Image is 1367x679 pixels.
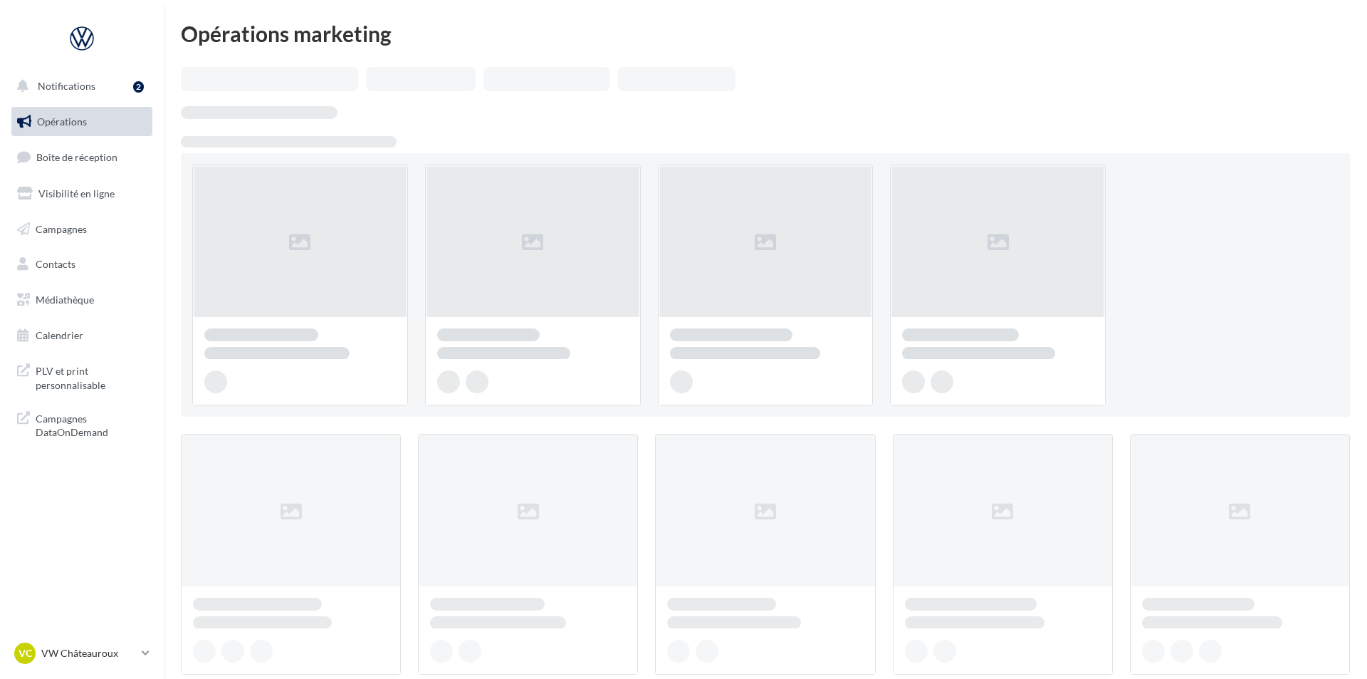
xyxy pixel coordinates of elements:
[181,23,1350,44] div: Opérations marketing
[9,356,155,398] a: PLV et print personnalisable
[9,107,155,137] a: Opérations
[36,294,94,306] span: Médiathèque
[36,409,147,440] span: Campagnes DataOnDemand
[9,179,155,209] a: Visibilité en ligne
[36,222,87,234] span: Campagnes
[41,646,136,660] p: VW Châteauroux
[36,329,83,341] span: Calendrier
[36,151,117,163] span: Boîte de réception
[9,142,155,172] a: Boîte de réception
[133,81,144,93] div: 2
[9,71,150,101] button: Notifications 2
[9,214,155,244] a: Campagnes
[36,258,75,270] span: Contacts
[11,640,152,667] a: VC VW Châteauroux
[9,249,155,279] a: Contacts
[9,403,155,445] a: Campagnes DataOnDemand
[38,80,95,92] span: Notifications
[37,115,87,128] span: Opérations
[38,187,115,199] span: Visibilité en ligne
[19,646,32,660] span: VC
[9,321,155,351] a: Calendrier
[9,285,155,315] a: Médiathèque
[36,361,147,392] span: PLV et print personnalisable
